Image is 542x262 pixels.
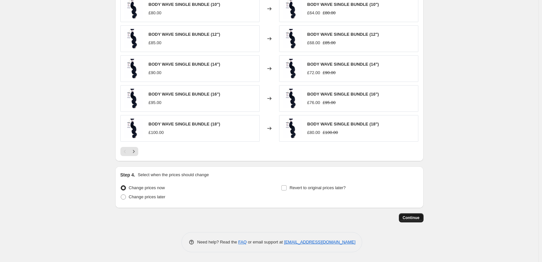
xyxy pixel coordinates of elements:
p: Select when the prices should change [138,172,209,178]
span: £100.00 [149,130,164,135]
span: BODY WAVE SINGLE BUNDLE (18") [149,122,220,126]
img: originalbody_80x.png [283,89,302,108]
span: £80.00 [307,130,320,135]
span: Need help? Read the [197,240,239,244]
span: £100.00 [323,130,338,135]
span: Revert to original prices later? [289,185,346,190]
span: BODY WAVE SINGLE BUNDLE (10") [307,2,379,7]
span: £72.00 [307,70,320,75]
span: £85.00 [149,40,162,45]
span: BODY WAVE SINGLE BUNDLE (14") [149,62,220,67]
span: Change prices later [129,194,166,199]
span: £85.00 [323,40,336,45]
span: BODY WAVE SINGLE BUNDLE (12") [149,32,220,37]
span: £80.00 [323,10,336,15]
span: Continue [403,215,420,220]
nav: Pagination [120,147,138,156]
button: Continue [399,213,424,222]
span: BODY WAVE SINGLE BUNDLE (16") [149,92,220,97]
span: £68.00 [307,40,320,45]
img: originalbody_80x.png [283,29,302,48]
h2: Step 4. [120,172,135,178]
span: BODY WAVE SINGLE BUNDLE (14") [307,62,379,67]
img: originalbody_80x.png [283,119,302,138]
span: or email support at [247,240,284,244]
span: BODY WAVE SINGLE BUNDLE (10") [149,2,220,7]
img: originalbody_80x.png [124,89,143,108]
img: originalbody_80x.png [283,59,302,78]
span: £95.00 [323,100,336,105]
span: BODY WAVE SINGLE BUNDLE (12") [307,32,379,37]
span: £76.00 [307,100,320,105]
img: originalbody_80x.png [124,59,143,78]
span: £95.00 [149,100,162,105]
span: BODY WAVE SINGLE BUNDLE (16") [307,92,379,97]
span: £90.00 [149,70,162,75]
a: FAQ [238,240,247,244]
a: [EMAIL_ADDRESS][DOMAIN_NAME] [284,240,355,244]
img: originalbody_80x.png [124,29,143,48]
span: BODY WAVE SINGLE BUNDLE (18") [307,122,379,126]
span: £64.00 [307,10,320,15]
img: originalbody_80x.png [124,119,143,138]
span: £90.00 [323,70,336,75]
button: Next [129,147,138,156]
span: £80.00 [149,10,162,15]
span: Change prices now [129,185,165,190]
